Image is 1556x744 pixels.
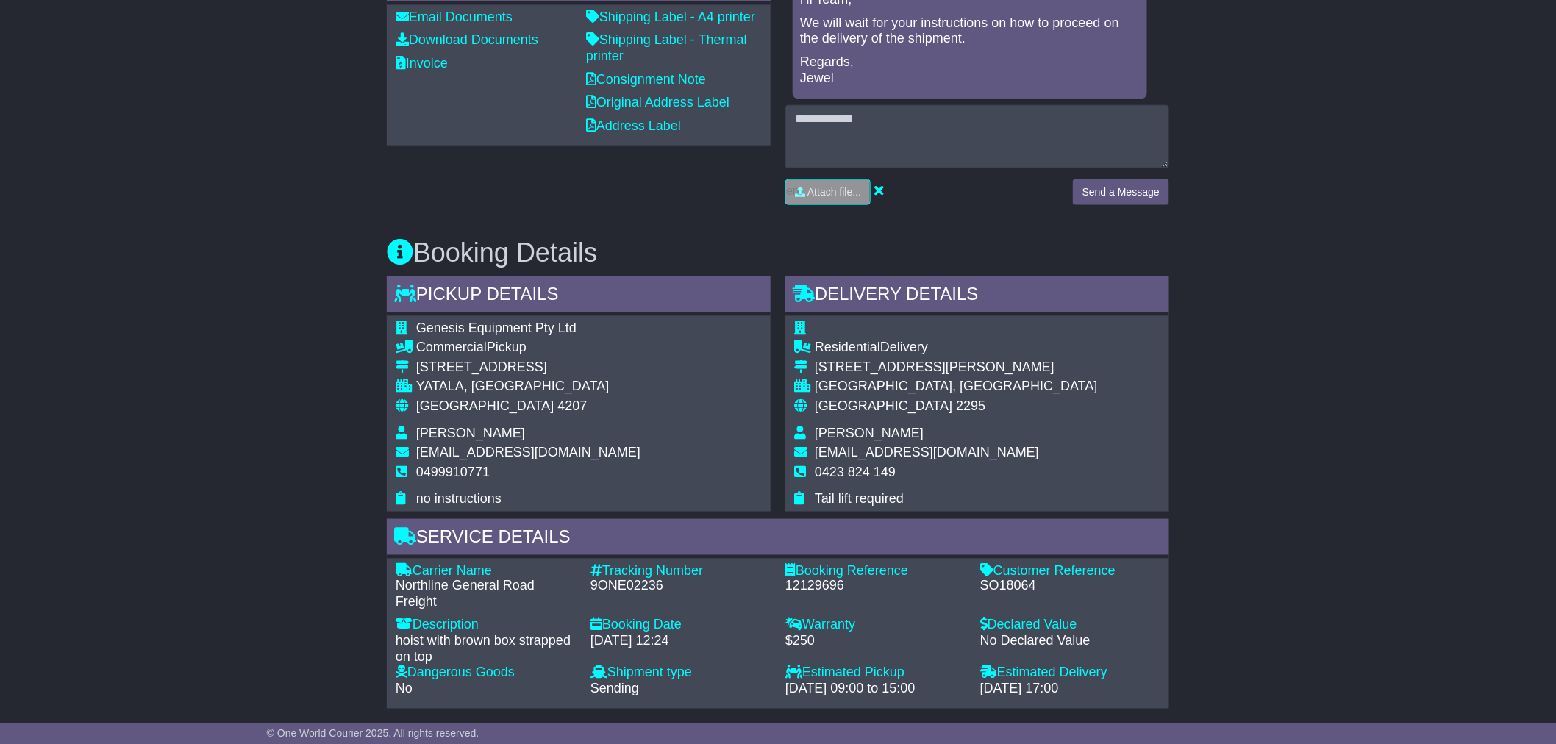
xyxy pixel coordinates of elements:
[387,238,1169,268] h3: Booking Details
[590,579,771,595] div: 9ONE02236
[396,579,576,610] div: Northline General Road Freight
[416,340,640,356] div: Pickup
[785,682,966,698] div: [DATE] 09:00 to 15:00
[785,665,966,682] div: Estimated Pickup
[590,682,639,696] span: Sending
[980,634,1160,650] div: No Declared Value
[416,321,577,335] span: Genesis Equipment Pty Ltd
[815,379,1098,395] div: [GEOGRAPHIC_DATA], [GEOGRAPHIC_DATA]
[980,665,1160,682] div: Estimated Delivery
[396,32,538,47] a: Download Documents
[980,618,1160,634] div: Declared Value
[590,618,771,634] div: Booking Date
[800,54,1140,86] p: Regards, Jewel
[980,563,1160,579] div: Customer Reference
[586,118,681,133] a: Address Label
[416,379,640,395] div: YATALA, [GEOGRAPHIC_DATA]
[416,445,640,459] span: [EMAIL_ADDRESS][DOMAIN_NAME]
[396,563,576,579] div: Carrier Name
[586,32,747,63] a: Shipping Label - Thermal printer
[416,360,640,376] div: [STREET_ADDRESS]
[416,465,490,479] span: 0499910771
[956,398,985,413] span: 2295
[800,15,1140,47] p: We will wait for your instructions on how to proceed on the delivery of the shipment.
[586,72,706,87] a: Consignment Note
[785,563,966,579] div: Booking Reference
[815,445,1039,459] span: [EMAIL_ADDRESS][DOMAIN_NAME]
[396,665,576,682] div: Dangerous Goods
[815,340,880,354] span: Residential
[590,563,771,579] div: Tracking Number
[980,579,1160,595] div: SO18064
[785,618,966,634] div: Warranty
[387,276,771,316] div: Pickup Details
[586,10,755,24] a: Shipping Label - A4 printer
[557,398,587,413] span: 4207
[590,634,771,650] div: [DATE] 12:24
[416,491,502,506] span: no instructions
[785,579,966,595] div: 12129696
[980,682,1160,698] div: [DATE] 17:00
[396,10,513,24] a: Email Documents
[815,491,904,506] span: Tail lift required
[416,426,525,440] span: [PERSON_NAME]
[815,465,896,479] span: 0423 824 149
[815,360,1098,376] div: [STREET_ADDRESS][PERSON_NAME]
[416,340,487,354] span: Commercial
[387,519,1169,559] div: Service Details
[785,276,1169,316] div: Delivery Details
[815,426,924,440] span: [PERSON_NAME]
[586,95,729,110] a: Original Address Label
[785,634,966,650] div: $250
[396,56,448,71] a: Invoice
[815,398,952,413] span: [GEOGRAPHIC_DATA]
[396,634,576,665] div: hoist with brown box strapped on top
[396,682,413,696] span: No
[416,398,554,413] span: [GEOGRAPHIC_DATA]
[267,727,479,739] span: © One World Courier 2025. All rights reserved.
[396,618,576,634] div: Description
[1073,179,1169,205] button: Send a Message
[815,340,1098,356] div: Delivery
[590,665,771,682] div: Shipment type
